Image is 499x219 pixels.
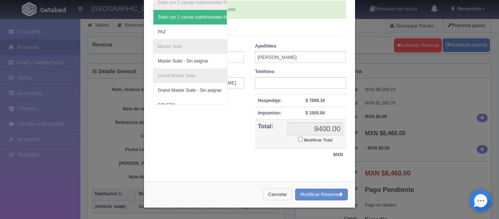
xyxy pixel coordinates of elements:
span: PAZ [158,29,166,34]
input: Modificar Total [298,137,303,141]
label: Apellidos [255,43,277,50]
th: Total: [255,120,285,149]
th: Impuestos: [255,107,285,119]
button: Modificar Reserva [295,189,348,201]
strong: $ 1500.84 [305,110,325,116]
span: Grand Master Suite - Sin asignar [158,88,222,93]
span: Suite con 2 camas matrimoniales-No apta para menores - Sin asignar [158,15,293,20]
legend: Datos del Cliente [153,24,346,35]
div: Si hay disponibilidad en esta habitación [153,1,346,19]
strong: MXN [333,152,343,157]
strong: $ 7899.16 [305,98,325,103]
label: Teléfono [255,68,274,75]
small: Modificar Total [304,138,332,142]
span: SOLERA [158,102,176,107]
th: Hospedaje: [255,94,285,107]
span: Master Suite - Sin asignar [158,58,208,64]
button: Cancelar [263,189,292,201]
